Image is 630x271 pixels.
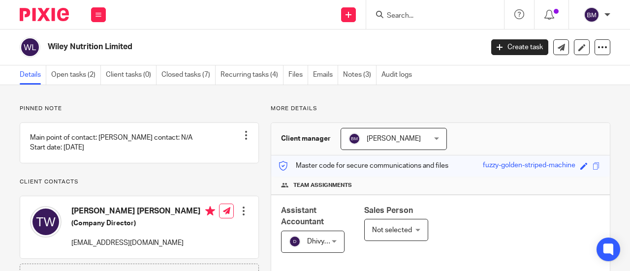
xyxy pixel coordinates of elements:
img: svg%3E [30,206,62,238]
img: svg%3E [584,7,599,23]
span: Sales Person [364,207,413,214]
span: [PERSON_NAME] [367,135,421,142]
img: Pixie [20,8,69,21]
span: Not selected [372,227,412,234]
span: Dhivya S T [307,238,339,245]
img: svg%3E [289,236,301,247]
p: More details [271,105,610,113]
h5: (Company Director) [71,218,215,228]
a: Open tasks (2) [51,65,101,85]
a: Audit logs [381,65,417,85]
p: Master code for secure communications and files [279,161,448,171]
i: Primary [205,206,215,216]
p: Client contacts [20,178,259,186]
a: Client tasks (0) [106,65,157,85]
span: Assistant Accountant [281,207,324,226]
p: Pinned note [20,105,259,113]
a: Recurring tasks (4) [220,65,283,85]
input: Search [386,12,474,21]
a: Files [288,65,308,85]
h3: Client manager [281,134,331,144]
h4: [PERSON_NAME] [PERSON_NAME] [71,206,215,218]
a: Closed tasks (7) [161,65,216,85]
p: [EMAIL_ADDRESS][DOMAIN_NAME] [71,238,215,248]
span: Team assignments [293,181,352,189]
a: Create task [491,39,548,55]
a: Notes (3) [343,65,377,85]
h2: Wiley Nutrition Limited [48,42,391,52]
a: Emails [313,65,338,85]
a: Details [20,65,46,85]
div: fuzzy-golden-striped-machine [483,160,575,172]
img: svg%3E [348,133,360,145]
img: svg%3E [20,37,40,58]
